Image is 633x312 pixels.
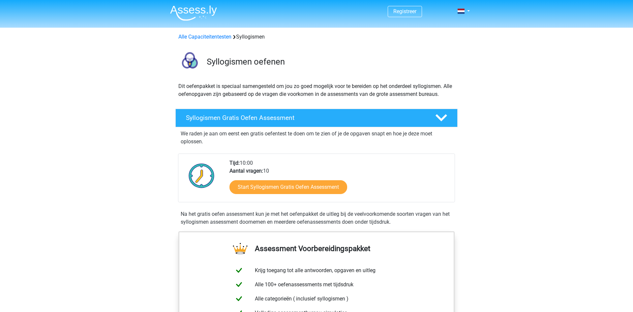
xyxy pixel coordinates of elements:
[229,160,240,166] b: Tijd:
[173,109,460,127] a: Syllogismen Gratis Oefen Assessment
[185,159,218,192] img: Klok
[225,159,454,202] div: 10:00 10
[186,114,425,122] h4: Syllogismen Gratis Oefen Assessment
[393,8,416,14] a: Registreer
[176,33,457,41] div: Syllogismen
[178,34,231,40] a: Alle Capaciteitentesten
[178,82,455,98] p: Dit oefenpakket is speciaal samengesteld om jou zo goed mogelijk voor te bereiden op het onderdee...
[181,130,452,146] p: We raden je aan om eerst een gratis oefentest te doen om te zien of je de opgaven snapt en hoe je...
[176,49,204,77] img: syllogismen
[178,210,455,226] div: Na het gratis oefen assessment kun je met het oefenpakket de uitleg bij de veelvoorkomende soorte...
[170,5,217,21] img: Assessly
[229,180,347,194] a: Start Syllogismen Gratis Oefen Assessment
[229,168,263,174] b: Aantal vragen:
[207,57,452,67] h3: Syllogismen oefenen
